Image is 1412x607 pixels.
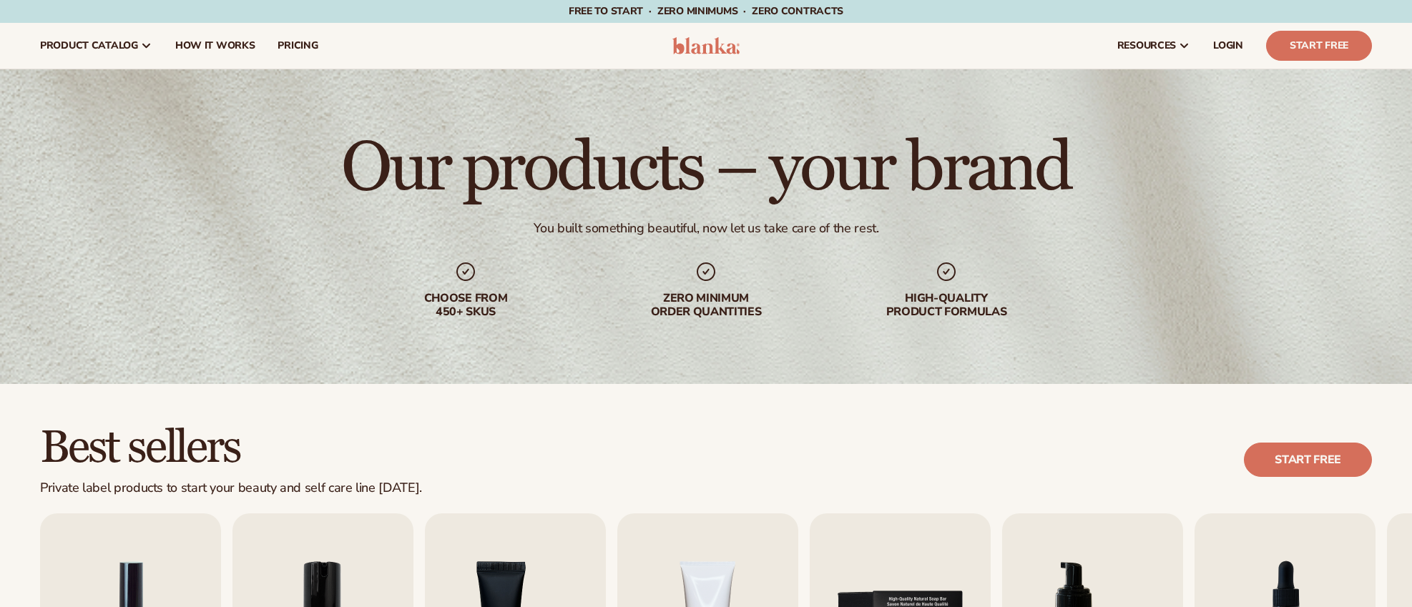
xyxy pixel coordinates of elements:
a: How It Works [164,23,267,69]
a: pricing [266,23,329,69]
h1: Our products – your brand [341,134,1070,203]
span: pricing [278,40,318,51]
img: logo [672,37,740,54]
span: product catalog [40,40,138,51]
span: LOGIN [1213,40,1243,51]
a: LOGIN [1202,23,1255,69]
span: How It Works [175,40,255,51]
div: High-quality product formulas [855,292,1038,319]
div: Private label products to start your beauty and self care line [DATE]. [40,480,422,496]
span: resources [1117,40,1176,51]
span: Free to start · ZERO minimums · ZERO contracts [569,4,843,18]
div: You built something beautiful, now let us take care of the rest. [534,220,879,237]
h2: Best sellers [40,424,422,472]
a: Start Free [1266,31,1372,61]
div: Choose from 450+ Skus [374,292,557,319]
a: Start free [1244,443,1372,477]
a: product catalog [29,23,164,69]
a: resources [1106,23,1202,69]
div: Zero minimum order quantities [614,292,798,319]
